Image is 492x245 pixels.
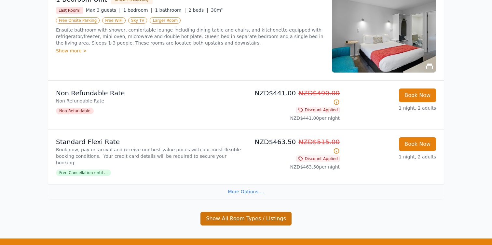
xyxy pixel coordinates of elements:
span: Free Onsite Parking [56,17,100,24]
span: Sky TV [128,17,147,24]
p: Non Refundable Rate [56,88,243,98]
button: Book Now [399,137,436,151]
button: Show All Room Types / Listings [200,212,292,225]
span: Discount Applied [296,156,340,162]
span: NZD$515.00 [298,138,340,146]
span: Max 3 guests | [86,7,121,13]
span: Discount Applied [296,107,340,113]
p: NZD$441.00 per night [249,115,340,121]
span: 2 beds | [188,7,208,13]
p: 1 night, 2 adults [345,105,436,111]
span: Free WiFi [102,17,126,24]
p: Standard Flexi Rate [56,137,243,146]
span: Non Refundable [56,108,94,114]
span: Free Cancellation until ... [56,170,111,176]
div: More Options ... [48,184,444,199]
p: 1 night, 2 adults [345,154,436,160]
span: NZD$490.00 [298,89,340,97]
div: Show more > [56,48,324,54]
p: Non Refundable Rate [56,98,243,104]
span: Last Room! [56,7,83,14]
p: NZD$463.50 [249,137,340,156]
span: 1 bedroom | [123,7,153,13]
p: NZD$463.50 per night [249,164,340,170]
p: Ensuite bathroom with shower, comfortable lounge including dining table and chairs, and kitchenet... [56,27,324,46]
span: Larger Room [150,17,181,24]
span: 30m² [211,7,223,13]
p: Book now, pay on arrival and receive our best value prices with our most flexible booking conditi... [56,146,243,166]
p: NZD$441.00 [249,88,340,107]
button: Book Now [399,88,436,102]
span: 1 bathroom | [155,7,186,13]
